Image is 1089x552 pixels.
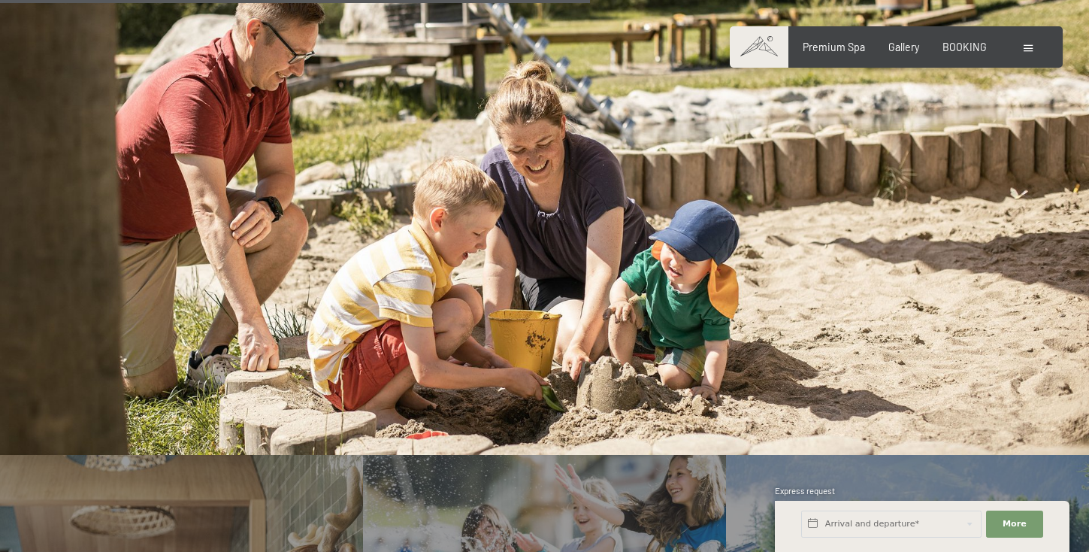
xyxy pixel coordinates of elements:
a: BOOKING [942,41,987,53]
span: Express request [775,486,835,496]
button: More [986,511,1043,538]
a: Gallery [888,41,919,53]
a: Premium Spa [803,41,865,53]
span: More [1003,518,1027,530]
